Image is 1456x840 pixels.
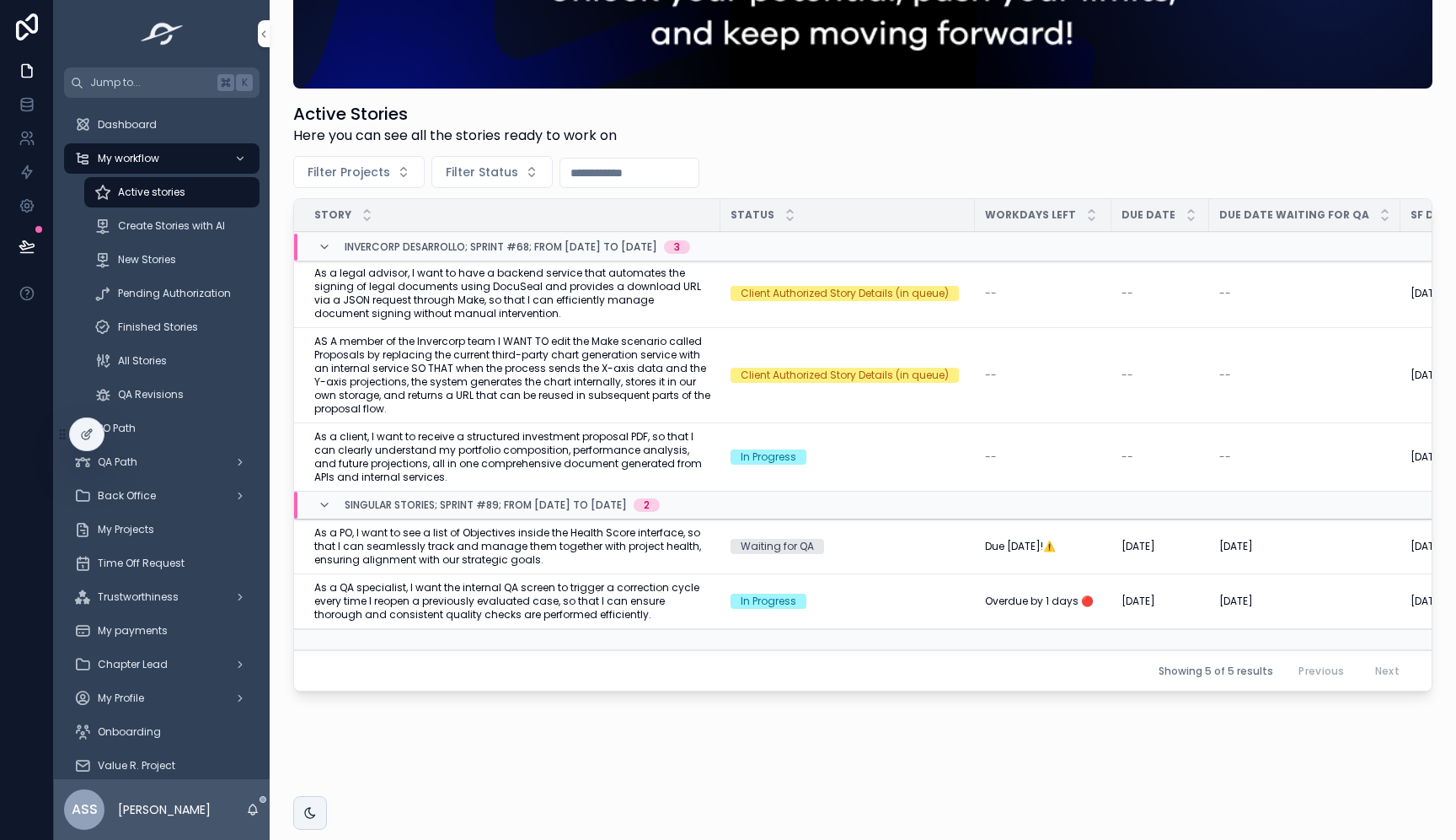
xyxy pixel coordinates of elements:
[731,368,965,383] a: Client Authorized Story Details (in queue)
[741,286,949,301] div: Client Authorized Story Details (in queue)
[118,186,185,199] span: Active stories
[1410,595,1444,608] span: [DATE]
[345,498,627,512] span: Singular Stories; Sprint #89; From [DATE] to [DATE]
[64,143,260,174] a: My workflow
[84,312,260,342] a: Finished Stories
[72,800,98,820] span: ASS
[293,126,617,146] span: Here you can see all the stories ready to work on
[1219,369,1390,382] a: --
[1121,287,1199,300] a: --
[741,539,814,554] div: Waiting for QA
[118,801,211,818] p: [PERSON_NAME]
[1410,287,1444,300] span: [DATE]
[1410,450,1444,464] span: [DATE]
[1121,540,1155,553] span: [DATE]
[64,514,260,545] a: My Projects
[136,20,189,47] img: App logo
[1121,450,1133,464] span: --
[54,98,270,779] div: scrollable content
[314,335,710,416] a: AS A member of the Invercorp team I WANT TO edit the Make scenario called Proposals by replacing ...
[741,450,796,465] div: In Progress
[84,346,260,376] a: All Stories
[98,692,144,705] span: My Profile
[446,164,518,180] span: Filter Status
[64,447,260,477] a: QA Path
[64,548,260,579] a: Time Off Request
[1159,665,1273,678] span: Showing 5 of 5 results
[64,717,260,747] a: Onboarding
[985,208,1076,222] span: Workdays Left
[1410,540,1444,553] span: [DATE]
[64,481,260,511] a: Back Office
[741,594,796,609] div: In Progress
[1219,208,1369,222] span: Due Date Waiting for QA
[1219,450,1390,464] a: --
[98,590,179,604] span: Trustworthiness
[985,450,997,464] span: --
[1219,595,1390,608] a: [DATE]
[314,208,351,222] span: Story
[1219,595,1253,608] span: [DATE]
[64,110,260,140] a: Dashboard
[1121,595,1199,608] a: [DATE]
[308,164,390,180] span: Filter Projects
[118,253,176,267] span: New Stories
[731,286,965,301] a: Client Authorized Story Details (in queue)
[64,751,260,781] a: Value R. Project
[1219,369,1231,382] span: --
[345,240,657,254] span: Invercorp Desarrollo; Sprint #68; From [DATE] to [DATE]
[84,245,260,275] a: New Stories
[731,208,774,222] span: Status
[98,658,168,671] span: Chapter Lead
[293,156,425,188] button: Select Button
[1121,540,1199,553] a: [DATE]
[98,152,159,165] span: My workflow
[985,595,1101,608] a: Overdue by 1 days 🔴
[1219,287,1231,300] span: --
[674,240,680,254] div: 3
[741,368,949,383] div: Client Authorized Story Details (in queue)
[314,581,710,622] a: As a QA specialist, I want the internal QA screen to trigger a correction cycle every time I reop...
[1219,540,1390,553] a: [DATE]
[985,369,997,382] span: --
[1121,208,1175,222] span: Due Date
[118,219,225,233] span: Create Stories with AI
[118,287,231,300] span: Pending Authorization
[985,287,1101,300] a: --
[118,388,184,401] span: QA Revisions
[985,540,1101,553] a: Due [DATE]!⚠️
[64,616,260,646] a: My payments
[64,649,260,680] a: Chapter Lead
[985,369,1101,382] a: --
[731,450,965,465] a: In Progress
[1410,208,1455,222] span: SF Date
[238,76,251,89] span: K
[314,430,710,484] a: As a client, I want to receive a structured investment proposal PDF, so that I can clearly unders...
[64,582,260,612] a: Trustworthiness
[64,683,260,713] a: My Profile
[98,725,161,739] span: Onboarding
[118,320,198,334] span: Finished Stories
[314,267,710,320] a: As a legal advisor, I want to have a backend service that automates the signing of legal document...
[1410,369,1444,382] span: [DATE]
[64,413,260,444] a: PO Path
[731,594,965,609] a: In Progress
[98,624,168,638] span: My payments
[64,67,260,98] button: Jump to...K
[98,759,175,773] span: Value R. Project
[1219,450,1231,464] span: --
[1121,450,1199,464] a: --
[84,211,260,241] a: Create Stories with AI
[293,102,617,126] h1: Active Stories
[98,557,185,570] span: Time Off Request
[118,354,167,368] span: All Stories
[98,455,137,469] span: QA Path
[314,526,710,567] a: As a PO, I want to see a list of Objectives inside the Health Score interface, so that I can seam...
[1121,369,1133,382] span: --
[98,422,136,435] span: PO Path
[731,539,965,554] a: Waiting for QA
[985,287,997,300] span: --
